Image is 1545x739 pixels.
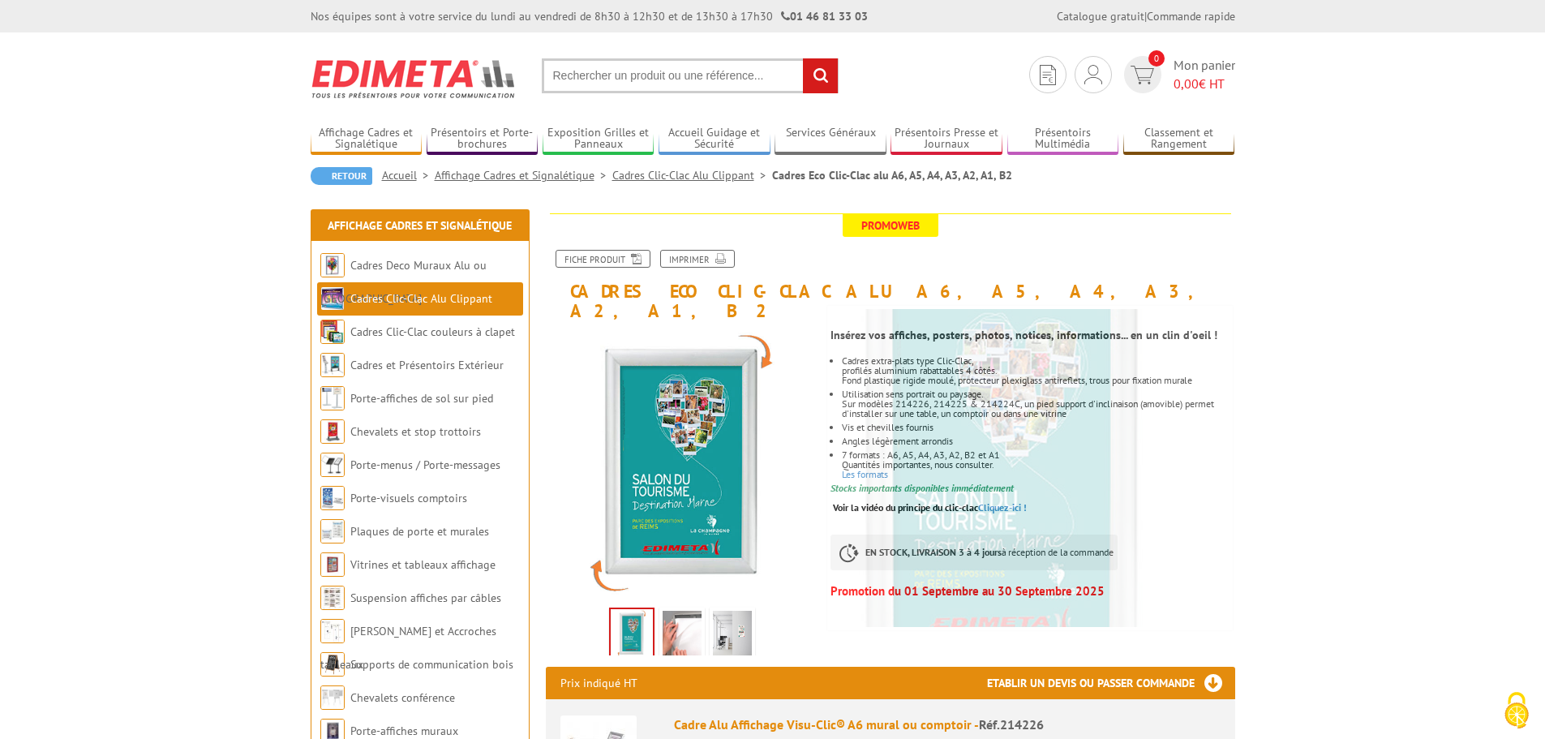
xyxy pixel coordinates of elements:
a: Cadres Deco Muraux Alu ou [GEOGRAPHIC_DATA] [320,258,487,306]
span: 0 [1148,50,1165,67]
img: Porte-menus / Porte-messages [320,453,345,477]
strong: 01 46 81 33 03 [781,9,868,24]
p: Prix indiqué HT [560,667,637,699]
a: Catalogue gratuit [1057,9,1144,24]
img: cadre_clic_clac_214226.jpg [713,611,752,661]
img: Cimaises et Accroches tableaux [320,619,345,643]
span: 0,00 [1174,75,1199,92]
img: Cadres et Présentoirs Extérieur [320,353,345,377]
img: Cadres Clic-Clac couleurs à clapet [320,320,345,344]
input: Rechercher un produit ou une référence... [542,58,839,93]
a: Services Généraux [775,126,886,153]
img: Cadres Deco Muraux Alu ou Bois [320,253,345,277]
img: Porte-visuels comptoirs [320,486,345,510]
a: Vitrines et tableaux affichage [350,557,496,572]
a: Affichage Cadres et Signalétique [311,126,423,153]
div: Nos équipes sont à votre service du lundi au vendredi de 8h30 à 12h30 et de 13h30 à 17h30 [311,8,868,24]
a: Présentoirs Multimédia [1007,126,1119,153]
div: Cadre Alu Affichage Visu-Clic® A6 mural ou comptoir - [674,715,1221,734]
a: Accueil Guidage et Sécurité [659,126,770,153]
a: Cadres Clic-Clac Alu Clippant [612,168,772,183]
img: cadres_aluminium_clic_clac_214226_4.jpg [611,609,653,660]
a: Porte-visuels comptoirs [350,491,467,505]
a: Fiche produit [556,250,650,268]
a: Commande rapide [1147,9,1235,24]
img: Plaques de porte et murales [320,519,345,544]
a: Porte-affiches muraux [350,724,458,738]
a: Cadres Clic-Clac couleurs à clapet [350,324,515,339]
img: Chevalets conférence [320,685,345,710]
a: Affichage Cadres et Signalétique [435,168,612,183]
a: devis rapide 0 Mon panier 0,00€ HT [1120,56,1235,93]
img: cadres_aluminium_clic_clac_214226_4.jpg [760,231,1247,718]
a: Présentoirs et Porte-brochures [427,126,539,153]
img: devis rapide [1084,65,1102,84]
img: Chevalets et stop trottoirs [320,419,345,444]
a: Affichage Cadres et Signalétique [328,218,512,233]
span: Réf.214226 [979,716,1044,733]
a: Retour [311,167,372,185]
img: Edimeta [311,49,517,109]
a: Chevalets et stop trottoirs [350,424,481,439]
a: Exposition Grilles et Panneaux [543,126,654,153]
img: cadre_alu_affichage_visu_clic_a6_a5_a4_a3_a2_a1_b2_214226_214225_214224c_214224_214223_214222_214... [663,611,702,661]
img: Vitrines et tableaux affichage [320,552,345,577]
img: Cookies (fenêtre modale) [1496,690,1537,731]
a: Suspension affiches par câbles [350,591,501,605]
span: Mon panier [1174,56,1235,93]
h3: Etablir un devis ou passer commande [987,667,1235,699]
a: Présentoirs Presse et Journaux [891,126,1002,153]
a: [PERSON_NAME] et Accroches tableaux [320,624,496,672]
a: Porte-menus / Porte-messages [350,458,500,472]
a: Chevalets conférence [350,690,455,705]
a: Cadres Clic-Clac Alu Clippant [350,291,492,306]
img: cadres_aluminium_clic_clac_214226_4.jpg [546,329,819,602]
li: Cadres Eco Clic-Clac alu A6, A5, A4, A3, A2, A1, B2 [772,167,1012,183]
a: Accueil [382,168,435,183]
img: Suspension affiches par câbles [320,586,345,610]
span: Promoweb [843,214,938,237]
button: Cookies (fenêtre modale) [1488,684,1545,739]
a: Imprimer [660,250,735,268]
span: € HT [1174,75,1235,93]
div: | [1057,8,1235,24]
a: Plaques de porte et murales [350,524,489,539]
a: Supports de communication bois [350,657,513,672]
input: rechercher [803,58,838,93]
img: devis rapide [1131,66,1154,84]
a: Porte-affiches de sol sur pied [350,391,493,406]
a: Classement et Rangement [1123,126,1235,153]
img: Porte-affiches de sol sur pied [320,386,345,410]
a: Cadres et Présentoirs Extérieur [350,358,504,372]
img: devis rapide [1040,65,1056,85]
